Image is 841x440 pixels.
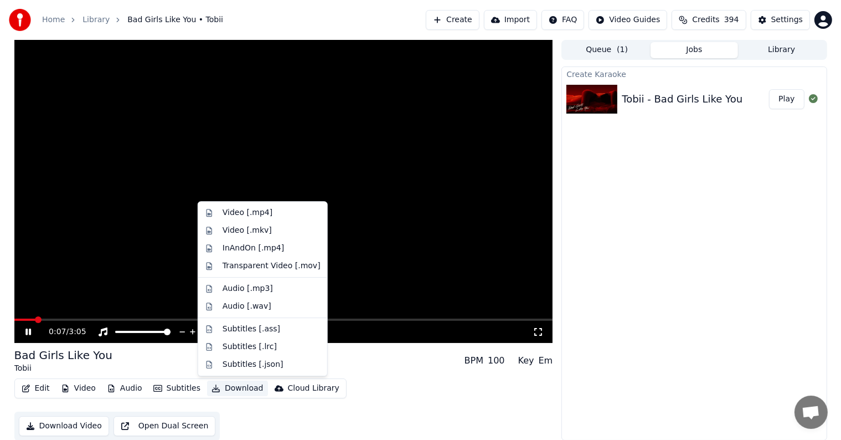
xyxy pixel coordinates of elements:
button: Library [738,42,825,58]
button: FAQ [541,10,584,30]
div: Key [518,354,534,367]
a: Open chat [794,396,828,429]
div: Cloud Library [288,383,339,394]
div: Transparent Video [.mov] [223,260,321,272]
div: Subtitles [.json] [223,359,283,370]
div: Em [539,354,553,367]
button: Credits394 [672,10,746,30]
div: Create Karaoke [562,67,826,80]
span: Credits [692,14,719,25]
div: Tobii - Bad Girls Like You [622,91,742,107]
button: Settings [751,10,810,30]
button: Download Video [19,416,109,436]
button: Import [484,10,537,30]
div: Audio [.wav] [223,301,271,312]
button: Create [426,10,479,30]
span: Bad Girls Like You • Tobii [127,14,223,25]
a: Home [42,14,65,25]
button: Edit [17,381,54,396]
button: Download [207,381,268,396]
div: Video [.mp4] [223,207,272,218]
div: 100 [488,354,505,367]
button: Open Dual Screen [113,416,216,436]
img: youka [9,9,31,31]
div: Subtitles [.lrc] [223,341,277,352]
div: InAndOn [.mp4] [223,243,285,254]
div: Video [.mkv] [223,225,272,236]
div: BPM [465,354,483,367]
button: Play [769,89,804,109]
span: ( 1 ) [617,44,628,55]
button: Audio [102,381,147,396]
div: Tobii [14,363,112,374]
a: Library [82,14,110,25]
div: Audio [.mp3] [223,283,273,294]
button: Subtitles [149,381,205,396]
button: Jobs [651,42,738,58]
div: Subtitles [.ass] [223,324,280,335]
div: Settings [771,14,803,25]
span: 0:07 [49,326,66,337]
button: Video [56,381,100,396]
span: 3:05 [69,326,86,337]
button: Video Guides [589,10,667,30]
div: / [49,326,75,337]
nav: breadcrumb [42,14,223,25]
div: Bad Girls Like You [14,347,112,363]
button: Queue [563,42,651,58]
span: 394 [724,14,739,25]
